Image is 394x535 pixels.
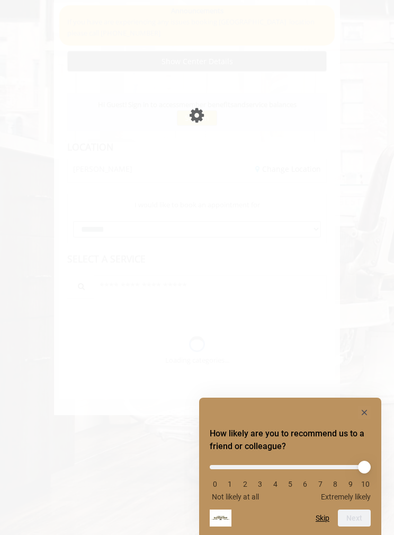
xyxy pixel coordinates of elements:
li: 8 [330,480,341,488]
span: Not likely at all [212,493,259,501]
li: 9 [345,480,356,488]
li: 7 [315,480,326,488]
button: Next question [338,510,371,527]
button: Hide survey [358,406,371,419]
li: 5 [285,480,295,488]
li: 6 [300,480,310,488]
li: 10 [360,480,371,488]
h2: How likely are you to recommend us to a friend or colleague? Select an option from 0 to 10, with ... [210,427,371,453]
button: Skip [316,514,329,522]
div: How likely are you to recommend us to a friend or colleague? Select an option from 0 to 10, with ... [210,457,371,501]
div: How likely are you to recommend us to a friend or colleague? Select an option from 0 to 10, with ... [210,406,371,527]
li: 3 [255,480,265,488]
span: Extremely likely [321,493,371,501]
li: 4 [270,480,281,488]
li: 1 [225,480,235,488]
li: 2 [240,480,250,488]
li: 0 [210,480,220,488]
